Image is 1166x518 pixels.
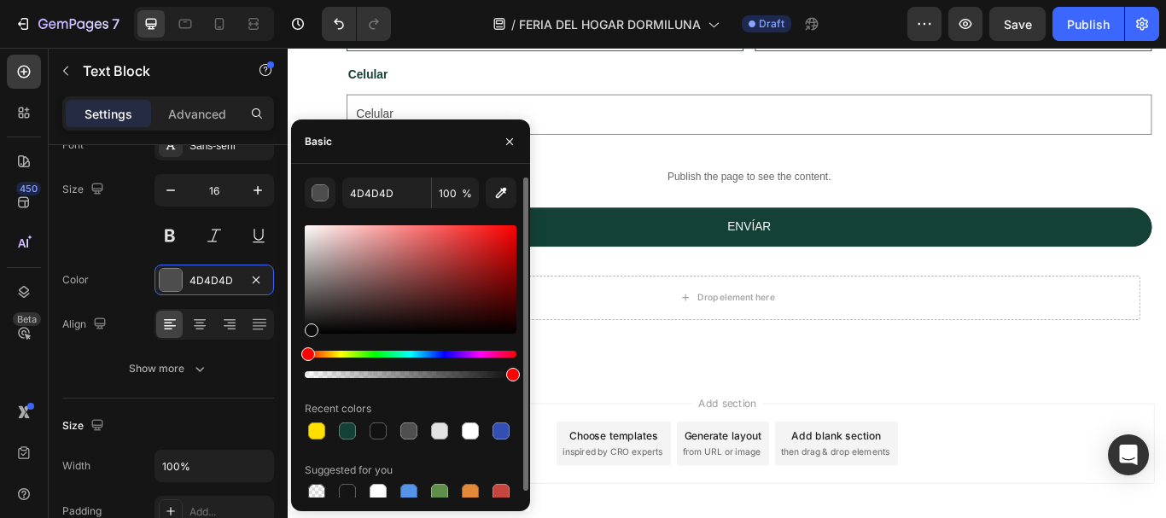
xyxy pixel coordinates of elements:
div: Align [62,313,110,336]
div: Drop element here [477,285,568,299]
input: Auto [155,451,273,481]
p: Text Block [83,61,228,81]
span: from URL or image [460,464,551,480]
p: Advanced [168,105,226,123]
input: Phone [68,55,1007,102]
p: Settings [85,105,132,123]
p: Publish the page to see the content. [68,142,1007,160]
span: Draft [759,16,784,32]
iframe: Design area [288,48,1166,518]
div: Recent colors [305,401,371,416]
button: 7 [7,7,127,41]
div: Open Intercom Messenger [1108,434,1149,475]
div: Basic [305,134,332,149]
p: 7 [112,14,120,34]
div: Show more [129,360,208,377]
div: Suggested for you [305,463,393,478]
div: Add blank section [587,443,691,461]
span: Add section [472,405,553,423]
div: Font [62,137,84,153]
span: FERIA DEL HOGAR DORMILUNA [519,15,701,33]
input: Eg: FFFFFF [342,178,431,208]
div: Hue [305,351,516,358]
div: 450 [16,182,41,195]
span: % [462,186,472,201]
div: Publish [1067,15,1110,33]
div: Beta [13,312,41,326]
span: then drag & drop elements [574,464,702,480]
div: Width [62,458,90,474]
div: Choose templates [329,443,432,461]
div: 4D4D4D [189,273,239,288]
button: Save [989,7,1046,41]
span: / [511,15,516,33]
span: Save [1004,17,1032,32]
div: Color [62,272,89,288]
span: inspired by CRO experts [320,464,437,480]
div: Size [62,415,108,438]
button: Show more [62,353,274,384]
div: ENVÍAR [512,197,563,222]
button: Publish [1052,7,1124,41]
div: Generate layout [463,443,552,461]
div: Size [62,178,108,201]
div: Sans-serif [189,138,270,154]
button: ENVÍAR [68,187,1007,232]
div: Undo/Redo [322,7,391,41]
